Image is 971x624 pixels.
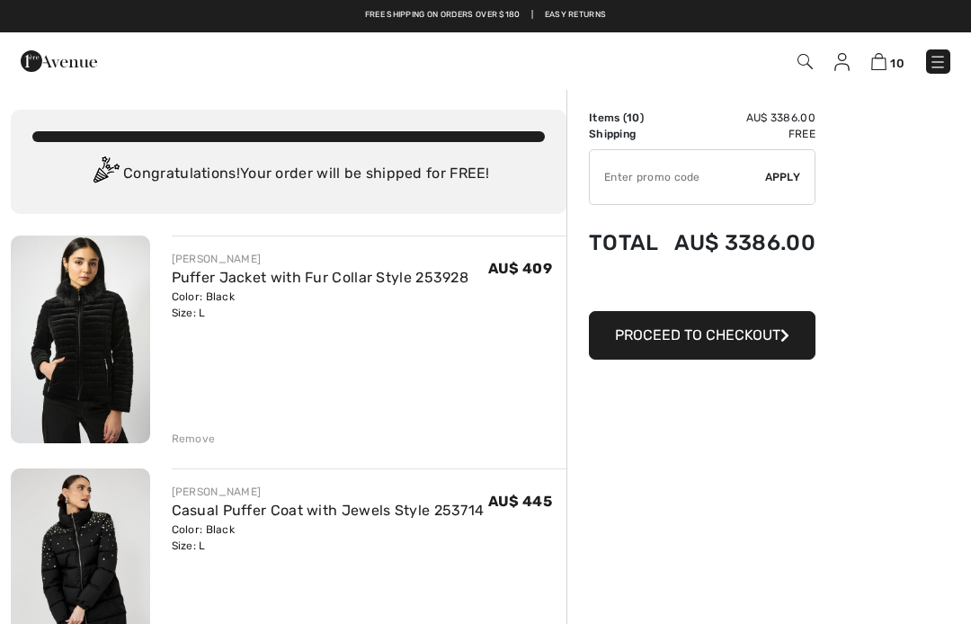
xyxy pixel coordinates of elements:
a: Easy Returns [545,9,607,22]
span: Apply [765,169,801,185]
img: Shopping Bag [871,53,886,70]
div: Congratulations! Your order will be shipped for FREE! [32,156,545,192]
span: 10 [890,57,904,70]
a: 10 [871,50,904,72]
td: Items ( ) [589,110,664,126]
img: Congratulation2.svg [87,156,123,192]
div: Color: Black Size: L [172,521,485,554]
img: Puffer Jacket with Fur Collar Style 253928 [11,236,150,443]
img: My Info [834,53,850,71]
span: Proceed to Checkout [615,326,780,343]
img: Search [797,54,813,69]
span: 10 [627,111,640,124]
a: 1ère Avenue [21,51,97,68]
td: AU$ 3386.00 [664,212,815,273]
span: | [531,9,533,22]
div: Remove [172,431,216,447]
div: [PERSON_NAME] [172,484,485,500]
td: Free [664,126,815,142]
button: Proceed to Checkout [589,311,815,360]
iframe: PayPal [589,273,815,305]
img: 1ère Avenue [21,43,97,79]
td: AU$ 3386.00 [664,110,815,126]
span: AU$ 445 [488,493,552,510]
img: Menu [929,53,947,71]
input: Promo code [590,150,765,204]
a: Free shipping on orders over $180 [365,9,521,22]
td: Total [589,212,664,273]
a: Puffer Jacket with Fur Collar Style 253928 [172,269,469,286]
span: AU$ 409 [488,260,552,277]
td: Shipping [589,126,664,142]
a: Casual Puffer Coat with Jewels Style 253714 [172,502,485,519]
div: [PERSON_NAME] [172,251,469,267]
div: Color: Black Size: L [172,289,469,321]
